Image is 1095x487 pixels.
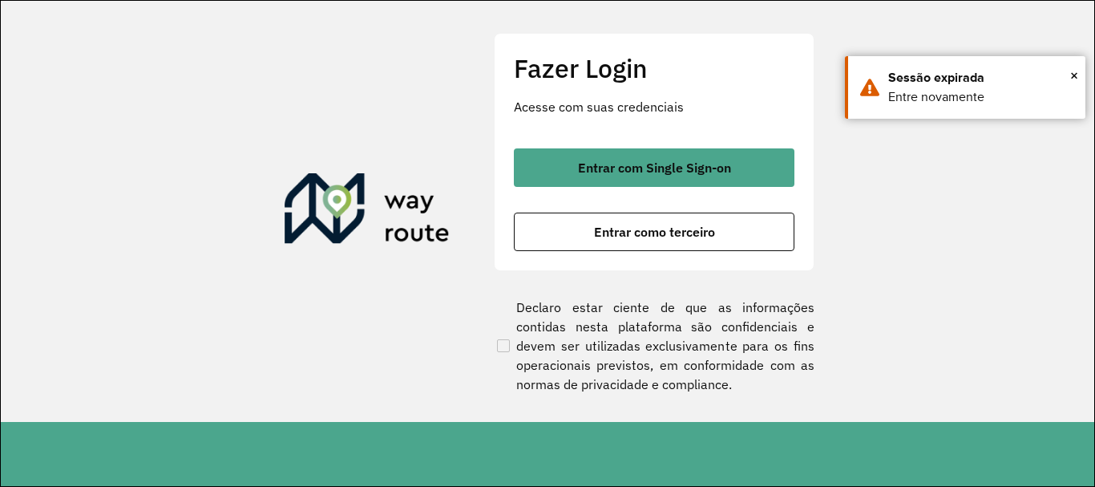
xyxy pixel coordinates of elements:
span: × [1070,63,1078,87]
div: Entre novamente [888,87,1073,107]
div: Sessão expirada [888,68,1073,87]
span: Entrar com Single Sign-on [578,161,731,174]
button: button [514,148,794,187]
span: Entrar como terceiro [594,225,715,238]
h2: Fazer Login [514,53,794,83]
p: Acesse com suas credenciais [514,97,794,116]
img: Roteirizador AmbevTech [285,173,450,250]
button: Close [1070,63,1078,87]
label: Declaro estar ciente de que as informações contidas nesta plataforma são confidenciais e devem se... [494,298,814,394]
button: button [514,213,794,251]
